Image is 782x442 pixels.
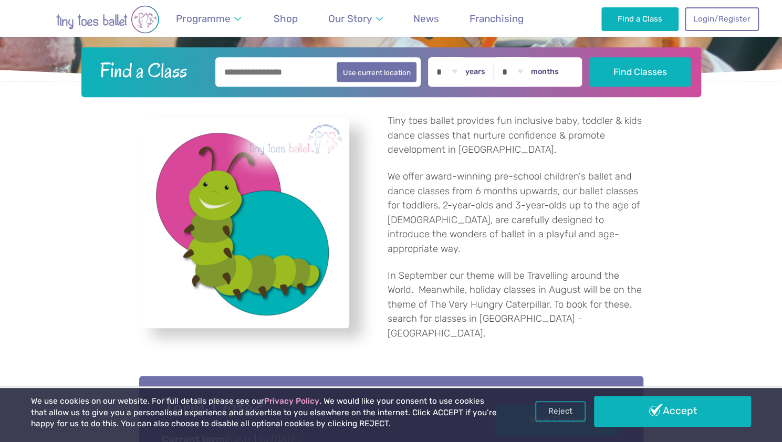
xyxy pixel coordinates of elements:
[269,6,303,31] a: Shop
[388,269,643,341] p: In September our theme will be Travelling around the World. Meanwhile, holiday classes in August ...
[91,57,208,83] h2: Find a Class
[328,13,372,25] span: Our Story
[388,114,643,157] p: Tiny toes ballet provides fun inclusive baby, toddler & kids dance classes that nurture confidenc...
[176,13,230,25] span: Programme
[589,57,691,87] button: Find Classes
[409,6,444,31] a: News
[31,396,499,430] p: We use cookies on our website. For full details please see our . We would like your consent to us...
[274,13,298,25] span: Shop
[24,5,192,34] img: tiny toes ballet
[323,6,388,31] a: Our Story
[139,118,349,328] a: View full-size image
[413,13,439,25] span: News
[337,62,417,82] button: Use current location
[531,67,559,77] label: months
[465,67,485,77] label: years
[388,170,643,257] p: We offer award-winning pre-school children's ballet and dance classes from 6 months upwards, our ...
[601,7,679,30] a: Find a Class
[470,13,524,25] span: Franchising
[465,6,529,31] a: Franchising
[535,401,586,421] a: Reject
[594,396,751,426] a: Accept
[264,396,319,406] a: Privacy Policy
[171,6,246,31] a: Programme
[685,7,758,30] a: Login/Register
